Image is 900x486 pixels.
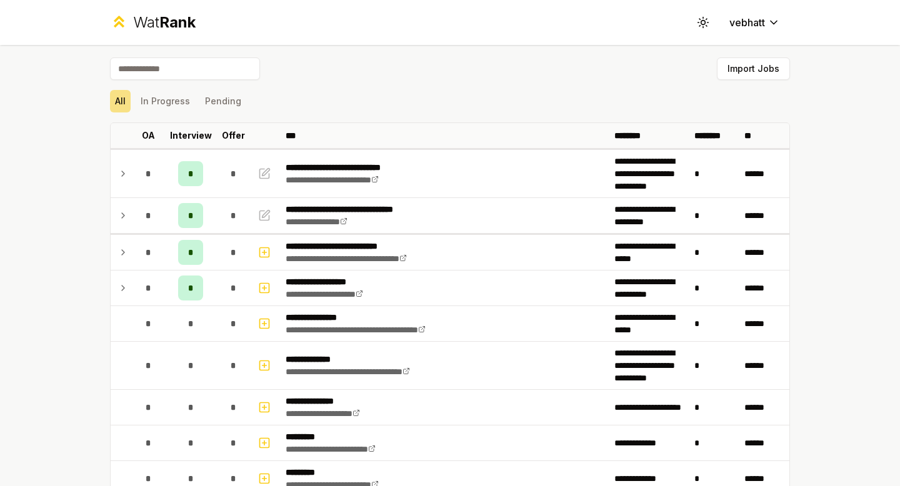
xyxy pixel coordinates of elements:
span: vebhatt [729,15,765,30]
button: All [110,90,131,112]
a: WatRank [110,12,196,32]
button: vebhatt [719,11,790,34]
button: Pending [200,90,246,112]
div: Wat [133,12,196,32]
p: Offer [222,129,245,142]
p: OA [142,129,155,142]
button: Import Jobs [717,57,790,80]
span: Rank [159,13,196,31]
button: In Progress [136,90,195,112]
p: Interview [170,129,212,142]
